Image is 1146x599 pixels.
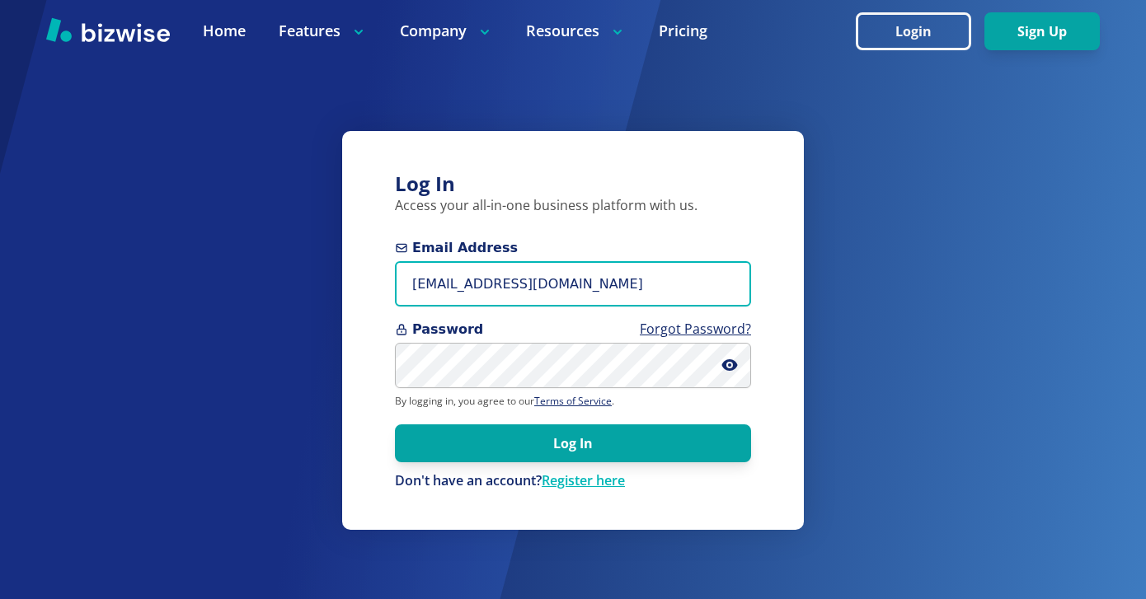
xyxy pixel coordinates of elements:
[984,24,1100,40] a: Sign Up
[395,197,751,215] p: Access your all-in-one business platform with us.
[856,12,971,50] button: Login
[534,394,612,408] a: Terms of Service
[46,17,170,42] img: Bizwise Logo
[203,21,246,41] a: Home
[659,21,707,41] a: Pricing
[395,261,751,307] input: you@example.com
[984,12,1100,50] button: Sign Up
[395,395,751,408] p: By logging in, you agree to our .
[640,320,751,338] a: Forgot Password?
[395,320,751,339] span: Password
[395,424,751,462] button: Log In
[395,472,751,490] div: Don't have an account?Register here
[542,471,625,489] a: Register here
[856,24,984,40] a: Login
[395,472,751,490] p: Don't have an account?
[526,21,626,41] p: Resources
[400,21,493,41] p: Company
[395,171,751,198] h3: Log In
[395,238,751,258] span: Email Address
[279,21,367,41] p: Features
